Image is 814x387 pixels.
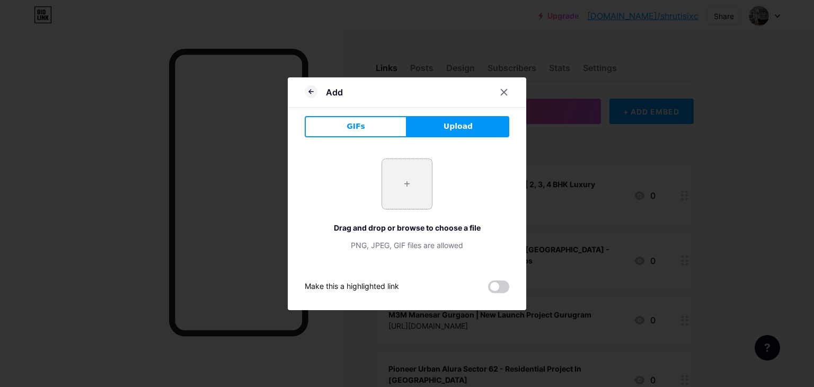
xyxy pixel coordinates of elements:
div: Drag and drop or browse to choose a file [305,222,509,233]
span: Upload [444,121,473,132]
button: Upload [407,116,509,137]
span: GIFs [347,121,365,132]
div: PNG, JPEG, GIF files are allowed [305,240,509,251]
button: GIFs [305,116,407,137]
div: Add [326,86,343,99]
div: Make this a highlighted link [305,280,399,293]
